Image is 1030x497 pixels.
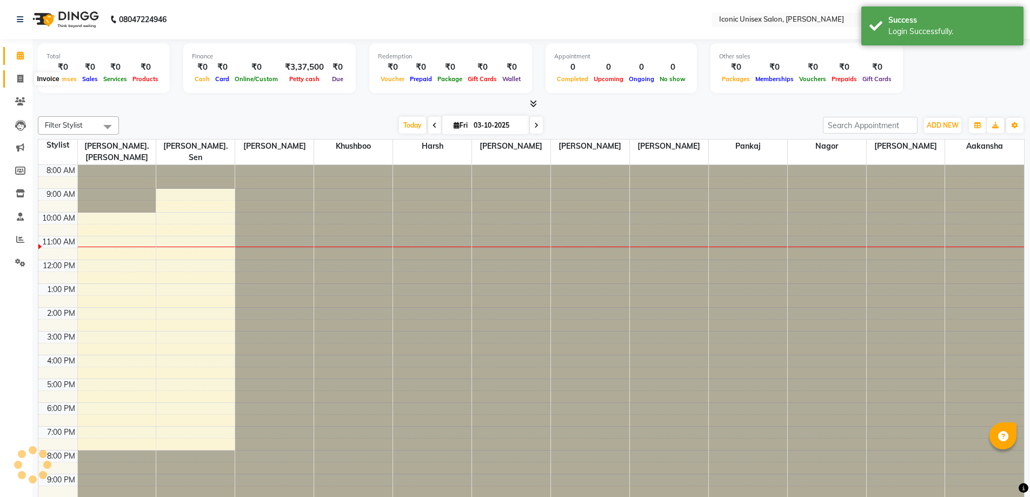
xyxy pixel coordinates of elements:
[435,61,465,74] div: ₹0
[232,75,281,83] span: Online/Custom
[554,52,688,61] div: Appointment
[78,140,156,164] span: [PERSON_NAME]. [PERSON_NAME]
[829,61,860,74] div: ₹0
[554,61,591,74] div: 0
[287,75,322,83] span: Petty cash
[45,474,77,486] div: 9:00 PM
[212,75,232,83] span: Card
[192,61,212,74] div: ₹0
[657,75,688,83] span: No show
[719,61,753,74] div: ₹0
[328,61,347,74] div: ₹0
[554,75,591,83] span: Completed
[788,140,866,153] span: Nagor
[212,61,232,74] div: ₹0
[156,140,235,164] span: [PERSON_NAME]. Sen
[867,140,945,153] span: [PERSON_NAME]
[753,75,796,83] span: Memberships
[79,61,101,74] div: ₹0
[45,403,77,414] div: 6:00 PM
[945,140,1024,153] span: Aakansha
[28,4,102,35] img: logo
[626,61,657,74] div: 0
[314,140,393,153] span: Khushboo
[393,140,471,153] span: Harsh
[465,75,500,83] span: Gift Cards
[860,75,894,83] span: Gift Cards
[40,213,77,224] div: 10:00 AM
[470,117,524,134] input: 2025-10-03
[46,52,161,61] div: Total
[407,75,435,83] span: Prepaid
[79,75,101,83] span: Sales
[435,75,465,83] span: Package
[45,379,77,390] div: 5:00 PM
[927,121,959,129] span: ADD NEW
[45,450,77,462] div: 8:00 PM
[451,121,470,129] span: Fri
[719,75,753,83] span: Packages
[378,61,407,74] div: ₹0
[232,61,281,74] div: ₹0
[45,121,83,129] span: Filter Stylist
[45,284,77,295] div: 1:00 PM
[46,61,79,74] div: ₹0
[378,52,523,61] div: Redemption
[378,75,407,83] span: Voucher
[551,140,629,153] span: [PERSON_NAME]
[657,61,688,74] div: 0
[44,165,77,176] div: 8:00 AM
[407,61,435,74] div: ₹0
[130,75,161,83] span: Products
[709,140,787,153] span: Pankaj
[465,61,500,74] div: ₹0
[101,61,130,74] div: ₹0
[45,308,77,319] div: 2:00 PM
[44,189,77,200] div: 9:00 AM
[119,4,167,35] b: 08047224946
[34,72,62,85] div: Invoice
[591,61,626,74] div: 0
[45,332,77,343] div: 3:00 PM
[796,61,829,74] div: ₹0
[45,427,77,438] div: 7:00 PM
[40,236,77,248] div: 11:00 AM
[753,61,796,74] div: ₹0
[101,75,130,83] span: Services
[630,140,708,153] span: [PERSON_NAME]
[796,75,829,83] span: Vouchers
[41,260,77,271] div: 12:00 PM
[626,75,657,83] span: Ongoing
[192,75,212,83] span: Cash
[500,75,523,83] span: Wallet
[924,118,961,133] button: ADD NEW
[472,140,550,153] span: [PERSON_NAME]
[888,26,1015,37] div: Login Successfully.
[591,75,626,83] span: Upcoming
[38,140,77,151] div: Stylist
[281,61,328,74] div: ₹3,37,500
[192,52,347,61] div: Finance
[860,61,894,74] div: ₹0
[888,15,1015,26] div: Success
[823,117,918,134] input: Search Appointment
[45,355,77,367] div: 4:00 PM
[329,75,346,83] span: Due
[829,75,860,83] span: Prepaids
[130,61,161,74] div: ₹0
[500,61,523,74] div: ₹0
[399,117,426,134] span: Today
[719,52,894,61] div: Other sales
[235,140,314,153] span: [PERSON_NAME]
